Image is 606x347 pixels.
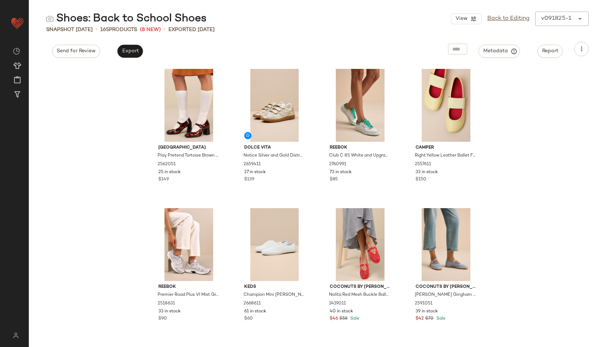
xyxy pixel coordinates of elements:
[329,153,390,159] span: Club C 85 White and Upgrade Green Leather Sneakers
[100,26,137,34] div: Products
[46,12,207,26] div: Shoes: Back to School Shoes
[425,316,434,322] span: $70
[243,292,304,298] span: Champion Mini [PERSON_NAME] White Eyelet Lace-Up Sneakers
[416,176,426,183] span: $150
[415,292,476,298] span: [PERSON_NAME] Gingham Buckle [PERSON_NAME] [PERSON_NAME] Flats
[158,169,181,176] span: 25 in stock
[46,15,53,22] img: svg%3e
[330,308,353,315] span: 40 in stock
[244,284,305,290] span: Keds
[52,45,100,58] button: Send for Review
[330,284,391,290] span: Coconuts By [PERSON_NAME]
[238,69,311,142] img: 2659411_02_front_2025-09-15.jpg
[100,27,109,32] span: 165
[243,300,261,307] span: 2668611
[153,208,225,281] img: 12481801_2518631.jpg
[153,69,225,142] img: 12299561_2562051.jpg
[416,145,477,151] span: Camper
[158,161,176,168] span: 2562051
[479,45,520,58] button: Metadata
[244,145,305,151] span: Dolce Vita
[339,316,347,322] span: $58
[46,26,93,34] span: Snapshot [DATE]
[416,308,438,315] span: 39 in stock
[243,161,261,168] span: 2659411
[324,69,396,142] img: 2760991_01_OM_2025-09-09.jpg
[158,316,167,322] span: $90
[416,316,424,322] span: $42
[349,316,359,321] span: Sale
[158,284,219,290] span: Reebok
[455,16,467,22] span: View
[415,300,432,307] span: 2591051
[330,145,391,151] span: Reebok
[238,208,311,281] img: 2668611_02_front_2025-08-04.jpg
[56,48,96,54] span: Send for Review
[158,300,175,307] span: 2518631
[96,25,97,34] span: •
[451,13,481,24] button: View
[244,316,253,322] span: $60
[244,169,266,176] span: 27 in stock
[416,169,438,176] span: 33 in stock
[9,333,23,338] img: svg%3e
[122,48,139,54] span: Export
[168,26,215,34] p: Exported [DATE]
[329,292,390,298] span: Nolita Red Mesh Buckle Ballet Flats
[13,48,20,55] img: svg%3e
[415,153,476,159] span: Right Yellow Leather Ballet Flats
[416,284,477,290] span: Coconuts By [PERSON_NAME]
[330,316,338,322] span: $46
[164,25,166,34] span: •
[10,16,25,30] img: heart_red.DM2ytmEG.svg
[435,316,445,321] span: Sale
[243,153,304,159] span: Notice Silver and Gold Distressed Leather Velcro Sneakers
[158,145,219,151] span: [GEOGRAPHIC_DATA]
[244,176,254,183] span: $139
[542,48,558,54] span: Report
[329,300,346,307] span: 2419011
[330,169,352,176] span: 73 in stock
[158,153,219,159] span: Play Pretend Tortoise Brown Patent [PERSON_NAME] [PERSON_NAME] Pumps
[158,308,181,315] span: 33 in stock
[330,176,338,183] span: $85
[117,45,143,58] button: Export
[244,308,266,315] span: 61 in stock
[324,208,396,281] img: 11845561_2419011.jpg
[410,208,482,281] img: 2591051_01_OM_2025-07-28.jpg
[140,26,161,34] span: (8 New)
[537,45,563,58] button: Report
[415,161,431,168] span: 2557611
[158,176,169,183] span: $149
[487,14,530,23] a: Back to Editing
[483,48,516,54] span: Metadata
[541,14,571,23] div: v091825-1
[329,161,346,168] span: 2760991
[158,292,219,298] span: Premier Road Plus VI Mist Grey Suede Leather Sneakers
[410,69,482,142] img: 12534881_2557611.jpg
